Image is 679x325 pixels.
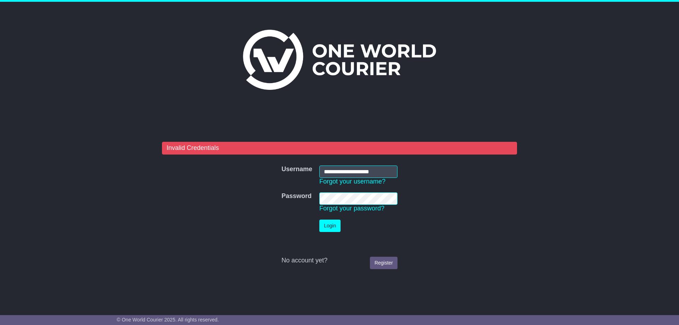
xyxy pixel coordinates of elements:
[319,178,385,185] a: Forgot your username?
[319,205,384,212] a: Forgot your password?
[282,192,312,200] label: Password
[319,220,341,232] button: Login
[370,257,397,269] a: Register
[282,257,397,265] div: No account yet?
[282,166,312,173] label: Username
[162,142,517,155] div: Invalid Credentials
[117,317,219,323] span: © One World Courier 2025. All rights reserved.
[243,30,436,90] img: One World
